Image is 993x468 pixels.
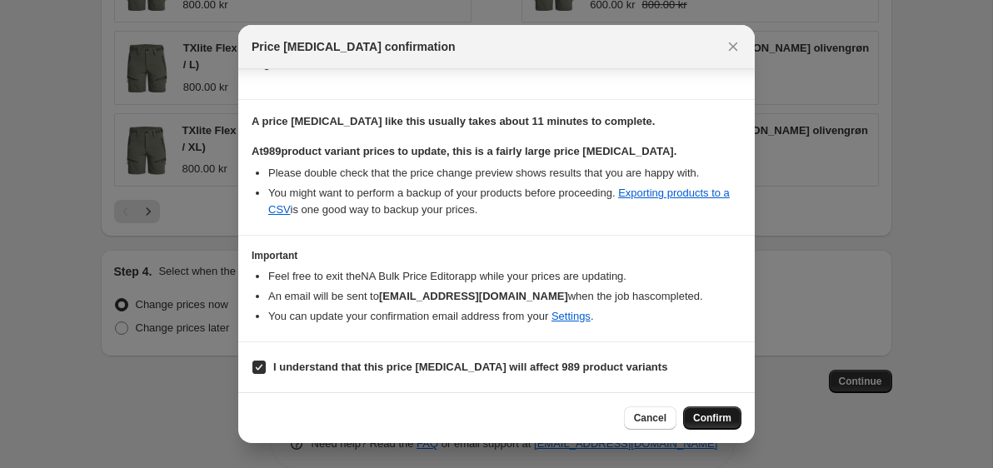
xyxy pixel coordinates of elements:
[683,406,741,430] button: Confirm
[693,411,731,425] span: Confirm
[624,406,676,430] button: Cancel
[252,38,456,55] span: Price [MEDICAL_DATA] confirmation
[268,288,741,305] li: An email will be sent to when the job has completed .
[634,411,666,425] span: Cancel
[268,185,741,218] li: You might want to perform a backup of your products before proceeding. is one good way to backup ...
[268,268,741,285] li: Feel free to exit the NA Bulk Price Editor app while your prices are updating.
[379,290,568,302] b: [EMAIL_ADDRESS][DOMAIN_NAME]
[268,308,741,325] li: You can update your confirmation email address from your .
[721,35,745,58] button: Close
[252,115,655,127] b: A price [MEDICAL_DATA] like this usually takes about 11 minutes to complete.
[551,310,591,322] a: Settings
[252,249,741,262] h3: Important
[252,145,676,157] b: At 989 product variant prices to update, this is a fairly large price [MEDICAL_DATA].
[268,165,741,182] li: Please double check that the price change preview shows results that you are happy with.
[268,187,730,216] a: Exporting products to a CSV
[273,361,667,373] b: I understand that this price [MEDICAL_DATA] will affect 989 product variants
